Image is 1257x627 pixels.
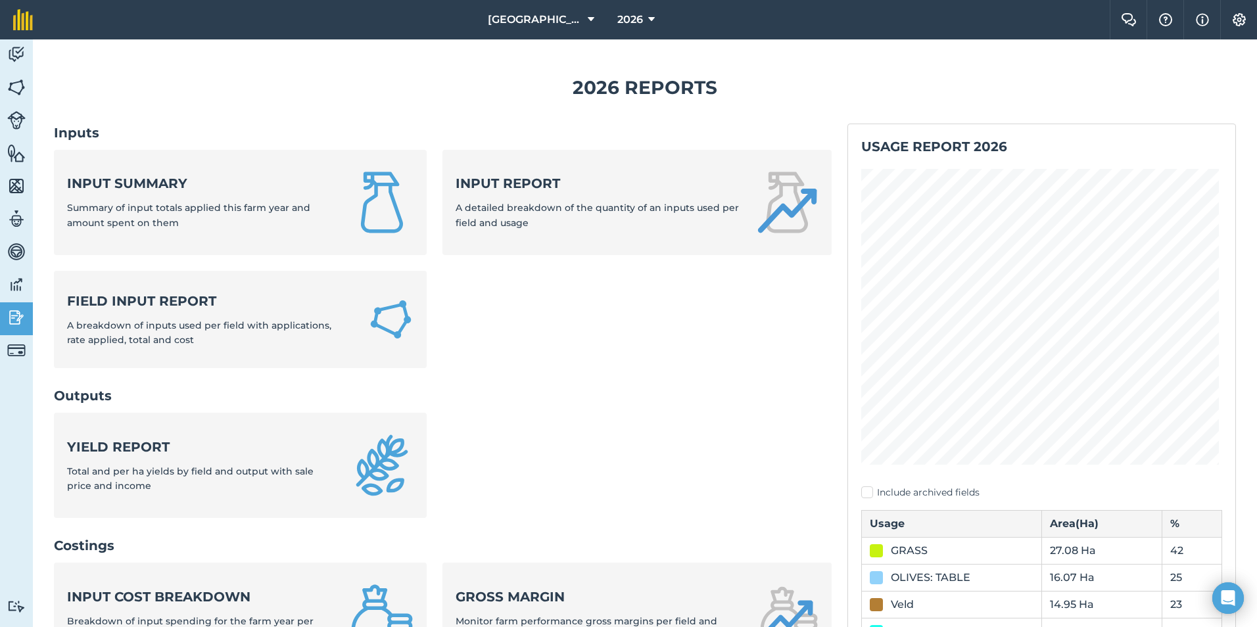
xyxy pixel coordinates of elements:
[54,124,832,142] h2: Inputs
[7,176,26,196] img: svg+xml;base64,PHN2ZyB4bWxucz0iaHR0cDovL3d3dy53My5vcmcvMjAwMC9zdmciIHdpZHRoPSI1NiIgaGVpZ2h0PSI2MC...
[368,295,414,344] img: Field Input Report
[1041,591,1162,618] td: 14.95 Ha
[54,73,1236,103] h1: 2026 Reports
[67,465,314,492] span: Total and per ha yields by field and output with sale price and income
[54,271,427,369] a: Field Input ReportA breakdown of inputs used per field with applications, rate applied, total and...
[755,171,818,234] img: Input report
[67,319,331,346] span: A breakdown of inputs used per field with applications, rate applied, total and cost
[456,202,739,228] span: A detailed breakdown of the quantity of an inputs used per field and usage
[1162,564,1221,591] td: 25
[350,434,414,497] img: Yield report
[54,536,832,555] h2: Costings
[1162,510,1221,537] th: %
[1162,591,1221,618] td: 23
[7,242,26,262] img: svg+xml;base64,PD94bWwgdmVyc2lvbj0iMS4wIiBlbmNvZGluZz0idXRmLTgiPz4KPCEtLSBHZW5lcmF0b3I6IEFkb2JlIE...
[1212,582,1244,614] div: Open Intercom Messenger
[488,12,582,28] span: [GEOGRAPHIC_DATA]
[891,543,928,559] div: GRASS
[891,597,914,613] div: Veld
[54,413,427,518] a: Yield reportTotal and per ha yields by field and output with sale price and income
[67,174,335,193] strong: Input summary
[7,45,26,64] img: svg+xml;base64,PD94bWwgdmVyc2lvbj0iMS4wIiBlbmNvZGluZz0idXRmLTgiPz4KPCEtLSBHZW5lcmF0b3I6IEFkb2JlIE...
[1041,537,1162,564] td: 27.08 Ha
[7,111,26,129] img: svg+xml;base64,PD94bWwgdmVyc2lvbj0iMS4wIiBlbmNvZGluZz0idXRmLTgiPz4KPCEtLSBHZW5lcmF0b3I6IEFkb2JlIE...
[67,292,352,310] strong: Field Input Report
[1041,510,1162,537] th: Area ( Ha )
[7,209,26,229] img: svg+xml;base64,PD94bWwgdmVyc2lvbj0iMS4wIiBlbmNvZGluZz0idXRmLTgiPz4KPCEtLSBHZW5lcmF0b3I6IEFkb2JlIE...
[54,386,832,405] h2: Outputs
[1196,12,1209,28] img: svg+xml;base64,PHN2ZyB4bWxucz0iaHR0cDovL3d3dy53My5vcmcvMjAwMC9zdmciIHdpZHRoPSIxNyIgaGVpZ2h0PSIxNy...
[891,570,970,586] div: OLIVES: TABLE
[456,174,739,193] strong: Input report
[7,78,26,97] img: svg+xml;base64,PHN2ZyB4bWxucz0iaHR0cDovL3d3dy53My5vcmcvMjAwMC9zdmciIHdpZHRoPSI1NiIgaGVpZ2h0PSI2MC...
[7,600,26,613] img: svg+xml;base64,PD94bWwgdmVyc2lvbj0iMS4wIiBlbmNvZGluZz0idXRmLTgiPz4KPCEtLSBHZW5lcmF0b3I6IEFkb2JlIE...
[861,486,1222,499] label: Include archived fields
[7,341,26,360] img: svg+xml;base64,PD94bWwgdmVyc2lvbj0iMS4wIiBlbmNvZGluZz0idXRmLTgiPz4KPCEtLSBHZW5lcmF0b3I6IEFkb2JlIE...
[7,143,26,163] img: svg+xml;base64,PHN2ZyB4bWxucz0iaHR0cDovL3d3dy53My5vcmcvMjAwMC9zdmciIHdpZHRoPSI1NiIgaGVpZ2h0PSI2MC...
[350,171,414,234] img: Input summary
[1231,13,1247,26] img: A cog icon
[7,308,26,327] img: svg+xml;base64,PD94bWwgdmVyc2lvbj0iMS4wIiBlbmNvZGluZz0idXRmLTgiPz4KPCEtLSBHZW5lcmF0b3I6IEFkb2JlIE...
[1162,537,1221,564] td: 42
[861,137,1222,156] h2: Usage report 2026
[54,150,427,255] a: Input summarySummary of input totals applied this farm year and amount spent on them
[67,588,335,606] strong: Input cost breakdown
[442,150,831,255] a: Input reportA detailed breakdown of the quantity of an inputs used per field and usage
[1158,13,1174,26] img: A question mark icon
[1041,564,1162,591] td: 16.07 Ha
[1121,13,1137,26] img: Two speech bubbles overlapping with the left bubble in the forefront
[13,9,33,30] img: fieldmargin Logo
[456,588,739,606] strong: Gross margin
[67,438,335,456] strong: Yield report
[67,202,310,228] span: Summary of input totals applied this farm year and amount spent on them
[7,275,26,294] img: svg+xml;base64,PD94bWwgdmVyc2lvbj0iMS4wIiBlbmNvZGluZz0idXRmLTgiPz4KPCEtLSBHZW5lcmF0b3I6IEFkb2JlIE...
[861,510,1041,537] th: Usage
[617,12,643,28] span: 2026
